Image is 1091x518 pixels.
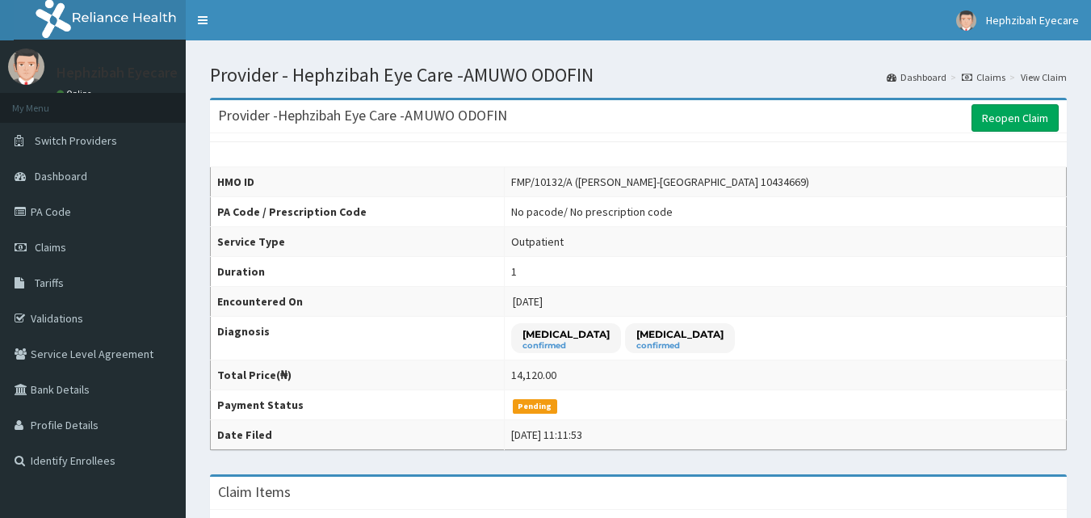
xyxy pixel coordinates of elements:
div: FMP/10132/A ([PERSON_NAME]-[GEOGRAPHIC_DATA] 10434669) [511,174,809,190]
img: User Image [8,48,44,85]
div: Outpatient [511,234,564,250]
th: Diagnosis [211,317,505,360]
th: HMO ID [211,167,505,197]
p: [MEDICAL_DATA] [636,327,724,341]
span: Claims [35,240,66,255]
th: Date Filed [211,420,505,450]
img: User Image [956,11,976,31]
a: Online [57,88,95,99]
span: [DATE] [513,294,543,309]
span: Dashboard [35,169,87,183]
a: View Claim [1021,70,1067,84]
small: confirmed [522,342,610,350]
th: Encountered On [211,287,505,317]
a: Reopen Claim [971,104,1059,132]
p: Hephzibah Eyecare [57,65,178,80]
div: [DATE] 11:11:53 [511,427,582,443]
h3: Provider - Hephzibah Eye Care -AMUWO ODOFIN [218,108,507,123]
th: Payment Status [211,390,505,420]
span: Pending [513,399,557,414]
div: 1 [511,263,517,280]
h1: Provider - Hephzibah Eye Care -AMUWO ODOFIN [210,65,1067,86]
div: No pacode / No prescription code [511,204,673,220]
th: Duration [211,257,505,287]
small: confirmed [636,342,724,350]
span: Hephzibah Eyecare [986,13,1079,27]
span: Switch Providers [35,133,117,148]
div: 14,120.00 [511,367,556,383]
h3: Claim Items [218,485,291,499]
a: Claims [962,70,1005,84]
p: [MEDICAL_DATA] [522,327,610,341]
th: Service Type [211,227,505,257]
th: Total Price(₦) [211,360,505,390]
span: Tariffs [35,276,64,290]
a: Dashboard [887,70,946,84]
th: PA Code / Prescription Code [211,197,505,227]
